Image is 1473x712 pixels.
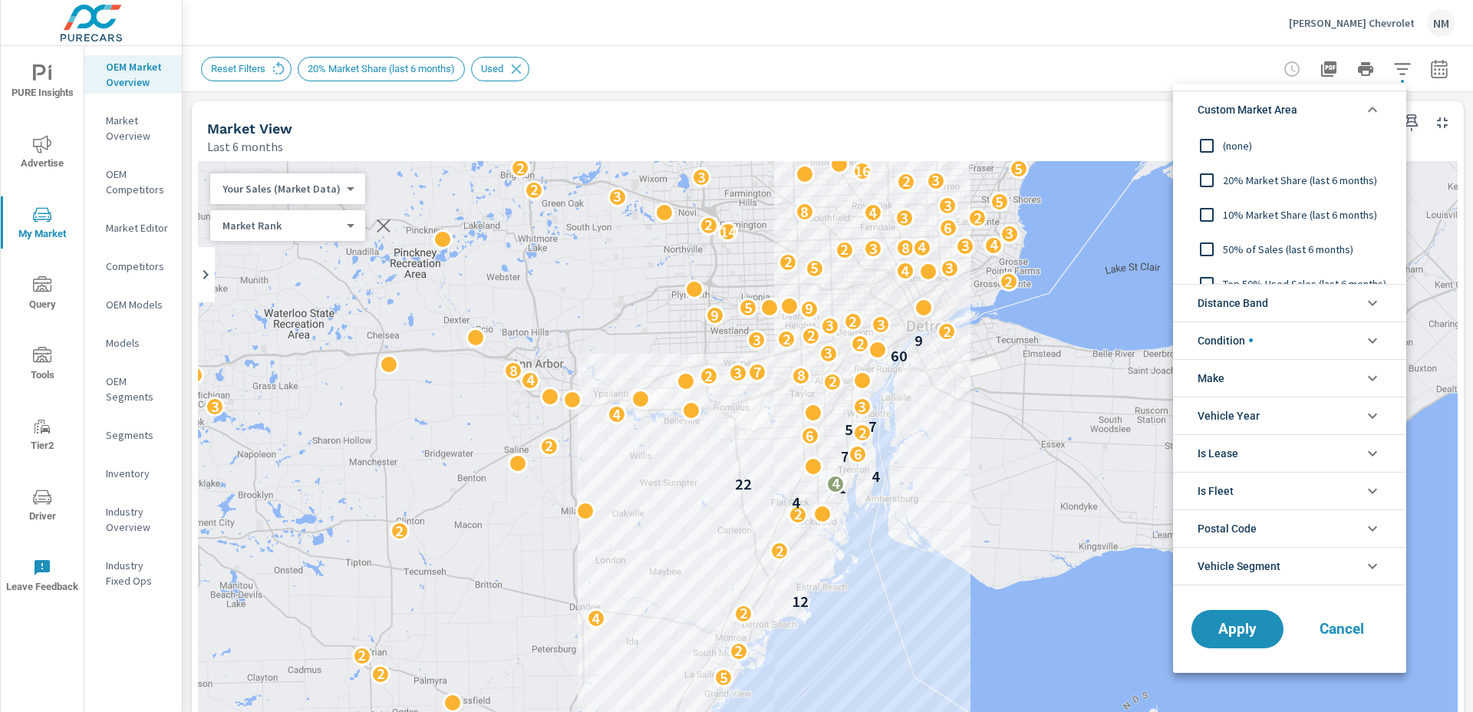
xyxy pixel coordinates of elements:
[1198,360,1224,397] span: Make
[1223,240,1391,259] span: 50% of Sales (last 6 months)
[1173,128,1403,163] div: (none)
[1173,84,1406,592] ul: filter options
[1296,610,1388,648] button: Cancel
[1173,197,1403,232] div: 10% Market Share (last 6 months)
[1191,610,1284,648] button: Apply
[1198,285,1268,321] span: Distance Band
[1198,91,1297,128] span: Custom Market Area
[1223,275,1391,293] span: Top 50% Used Sales (last 6 months)
[1173,163,1403,197] div: 20% Market Share (last 6 months)
[1207,622,1268,636] span: Apply
[1223,171,1391,190] span: 20% Market Share (last 6 months)
[1173,266,1403,301] div: Top 50% Used Sales (last 6 months)
[1198,435,1238,472] span: Is Lease
[1198,473,1234,509] span: Is Fleet
[1173,232,1403,266] div: 50% of Sales (last 6 months)
[1223,206,1391,224] span: 10% Market Share (last 6 months)
[1223,137,1391,155] span: (none)
[1198,322,1253,359] span: Condition
[1198,397,1260,434] span: Vehicle Year
[1198,510,1257,547] span: Postal Code
[1311,622,1372,636] span: Cancel
[1198,548,1280,585] span: Vehicle Segment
